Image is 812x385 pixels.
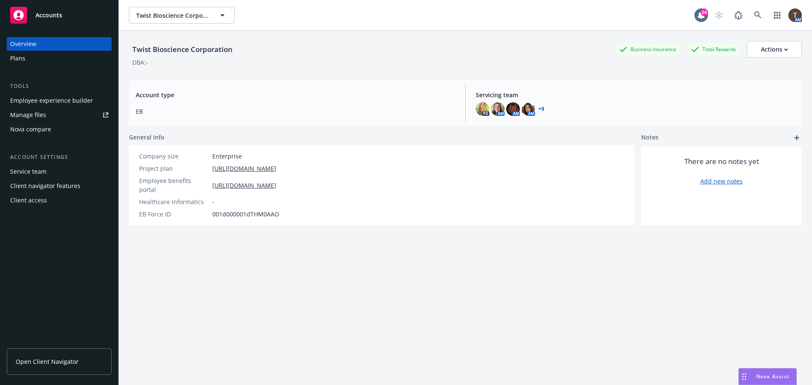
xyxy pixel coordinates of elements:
span: 001d000001dTHM0AAO [212,210,279,218]
div: EB Force ID [139,210,209,218]
a: Client navigator features [7,179,112,193]
a: [URL][DOMAIN_NAME] [212,164,276,173]
a: Report a Bug [730,7,747,24]
div: Plans [10,52,25,65]
a: Overview [7,37,112,51]
span: Twist Bioscience Corporation [136,11,209,20]
div: Employee benefits portal [139,176,209,194]
a: Switch app [769,7,786,24]
span: Accounts [36,12,62,19]
a: Employee experience builder [7,94,112,107]
img: photo [788,8,802,22]
span: Notes [641,133,658,143]
div: Account settings [7,153,112,161]
a: Manage files [7,108,112,122]
a: Start snowing [710,7,727,24]
a: +9 [538,106,544,112]
div: Total Rewards [687,44,740,55]
div: Client navigator features [10,179,80,193]
span: Servicing team [476,90,795,99]
span: Nova Assist [756,373,790,380]
a: [URL][DOMAIN_NAME] [212,181,276,190]
a: Add new notes [700,177,743,186]
div: Service team [10,165,47,178]
button: Twist Bioscience Corporation [129,7,235,24]
span: - [212,197,214,206]
span: General info [129,133,165,142]
a: Nova compare [7,123,112,136]
div: DBA: - [132,58,148,67]
div: Overview [10,37,36,51]
a: Client access [7,194,112,207]
span: Open Client Navigator [16,357,79,366]
div: Healthcare Informatics [139,197,209,206]
a: Service team [7,165,112,178]
a: Search [749,7,766,24]
img: photo [506,102,520,116]
div: Tools [7,82,112,90]
div: 24 [700,8,708,16]
div: Project plan [139,164,209,173]
span: Account type [136,90,455,99]
div: Company size [139,152,209,161]
a: Accounts [7,3,112,27]
button: Actions [747,41,802,58]
img: photo [476,102,489,116]
span: EB [136,107,455,116]
div: Nova compare [10,123,51,136]
div: Employee experience builder [10,94,93,107]
div: Business Insurance [615,44,680,55]
img: photo [491,102,505,116]
a: add [792,133,802,143]
div: Twist Bioscience Corporation [129,44,236,55]
div: Client access [10,194,47,207]
button: Nova Assist [738,368,797,385]
img: photo [521,102,535,116]
span: Enterprise [212,152,242,161]
div: Manage files [10,108,46,122]
div: Actions [761,41,788,57]
span: There are no notes yet [684,156,759,167]
div: Drag to move [739,369,749,385]
a: Plans [7,52,112,65]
